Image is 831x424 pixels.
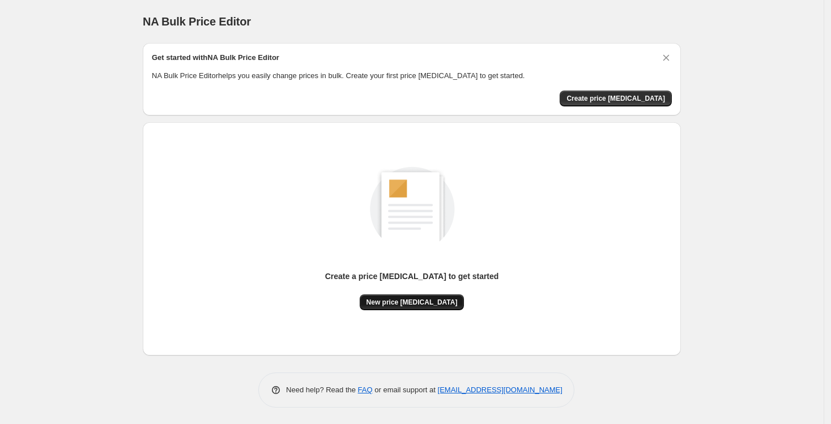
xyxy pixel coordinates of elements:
[152,52,279,63] h2: Get started with NA Bulk Price Editor
[560,91,672,106] button: Create price change job
[325,271,499,282] p: Create a price [MEDICAL_DATA] to get started
[152,70,672,82] p: NA Bulk Price Editor helps you easily change prices in bulk. Create your first price [MEDICAL_DAT...
[367,298,458,307] span: New price [MEDICAL_DATA]
[143,15,251,28] span: NA Bulk Price Editor
[566,94,665,103] span: Create price [MEDICAL_DATA]
[286,386,358,394] span: Need help? Read the
[438,386,562,394] a: [EMAIL_ADDRESS][DOMAIN_NAME]
[660,52,672,63] button: Dismiss card
[373,386,438,394] span: or email support at
[358,386,373,394] a: FAQ
[360,294,464,310] button: New price [MEDICAL_DATA]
